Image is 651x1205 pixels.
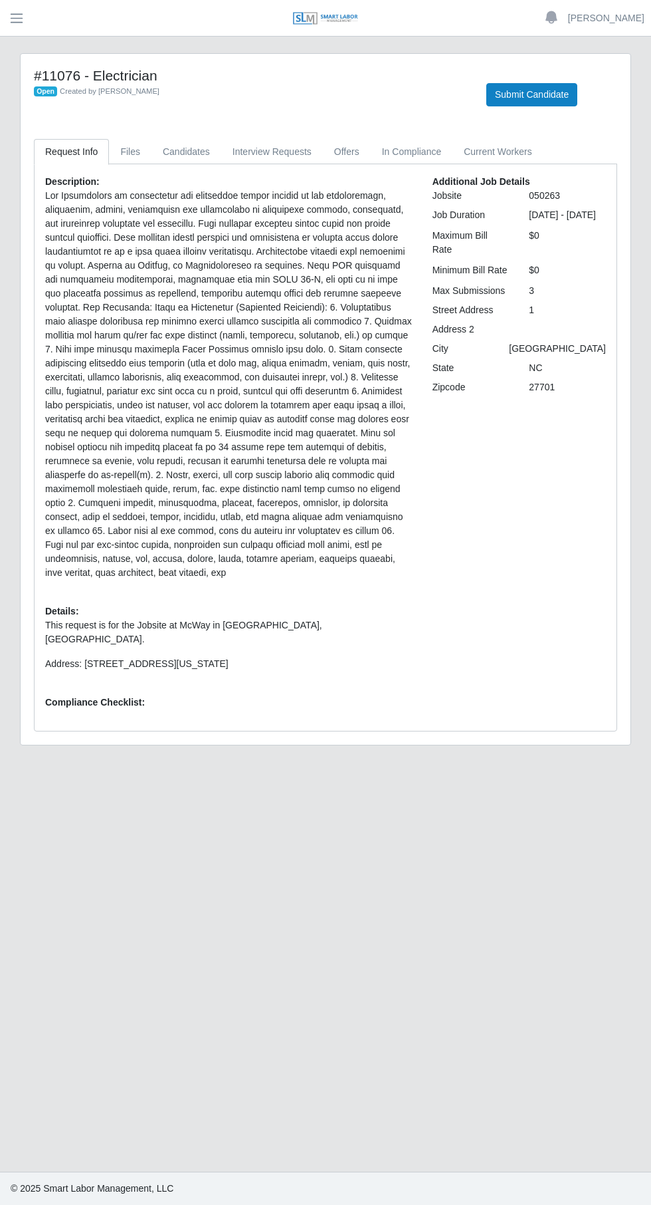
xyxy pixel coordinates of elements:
[45,189,413,580] p: Lor Ipsumdolors am consectetur adi elitseddoe tempor incidid ut lab etdoloremagn, aliquaenim, adm...
[45,657,413,671] p: Address: [STREET_ADDRESS][US_STATE]
[432,176,530,187] b: Additional Job Details
[45,697,145,708] b: Compliance Checklist:
[45,606,79,616] b: Details:
[422,380,519,394] div: Zipcode
[45,176,100,187] b: Description:
[422,208,519,222] div: Job Duration
[422,284,519,298] div: Max Submissions
[371,139,453,165] a: In Compliance
[151,139,221,165] a: Candidates
[519,284,616,298] div: 3
[422,303,519,317] div: Street Address
[292,11,359,26] img: SLM Logo
[499,342,616,356] div: [GEOGRAPHIC_DATA]
[519,189,616,203] div: 050263
[568,11,644,25] a: [PERSON_NAME]
[422,342,500,356] div: City
[486,83,577,106] button: Submit Candidate
[45,618,413,646] p: This request is for the Jobsite at McWay in [GEOGRAPHIC_DATA], [GEOGRAPHIC_DATA].
[519,361,616,375] div: NC
[60,87,159,95] span: Created by [PERSON_NAME]
[221,139,323,165] a: Interview Requests
[519,229,616,257] div: $0
[34,139,109,165] a: Request Info
[109,139,151,165] a: Files
[452,139,543,165] a: Current Workers
[34,86,57,97] span: Open
[422,229,519,257] div: Maximum Bill Rate
[519,303,616,317] div: 1
[422,361,519,375] div: State
[11,1183,173,1194] span: © 2025 Smart Labor Management, LLC
[519,380,616,394] div: 27701
[323,139,371,165] a: Offers
[422,323,519,336] div: Address 2
[422,189,519,203] div: Jobsite
[519,263,616,277] div: $0
[422,263,519,277] div: Minimum Bill Rate
[34,67,466,84] h4: #11076 - Electrician
[519,208,616,222] div: [DATE] - [DATE]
